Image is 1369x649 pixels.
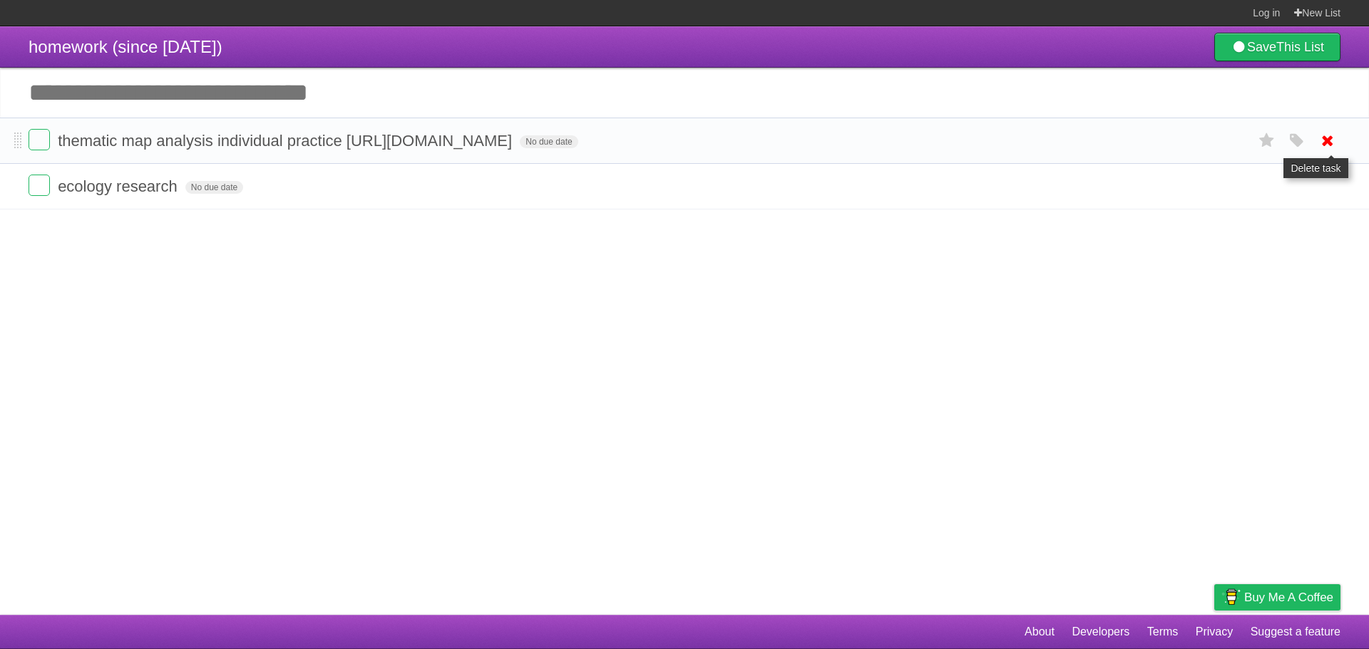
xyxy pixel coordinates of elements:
a: Privacy [1196,618,1233,645]
b: This List [1276,40,1324,54]
span: Buy me a coffee [1244,585,1333,610]
img: Buy me a coffee [1221,585,1241,609]
span: thematic map analysis individual practice [URL][DOMAIN_NAME] [58,132,516,150]
a: Terms [1147,618,1179,645]
span: ecology research [58,177,181,195]
span: No due date [520,135,578,148]
a: Developers [1072,618,1129,645]
label: Done [29,129,50,150]
a: Suggest a feature [1251,618,1340,645]
a: Buy me a coffee [1214,584,1340,611]
span: homework (since [DATE]) [29,37,222,56]
a: SaveThis List [1214,33,1340,61]
a: About [1025,618,1055,645]
label: Star task [1253,129,1281,152]
label: Done [29,175,50,196]
span: No due date [185,181,243,194]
